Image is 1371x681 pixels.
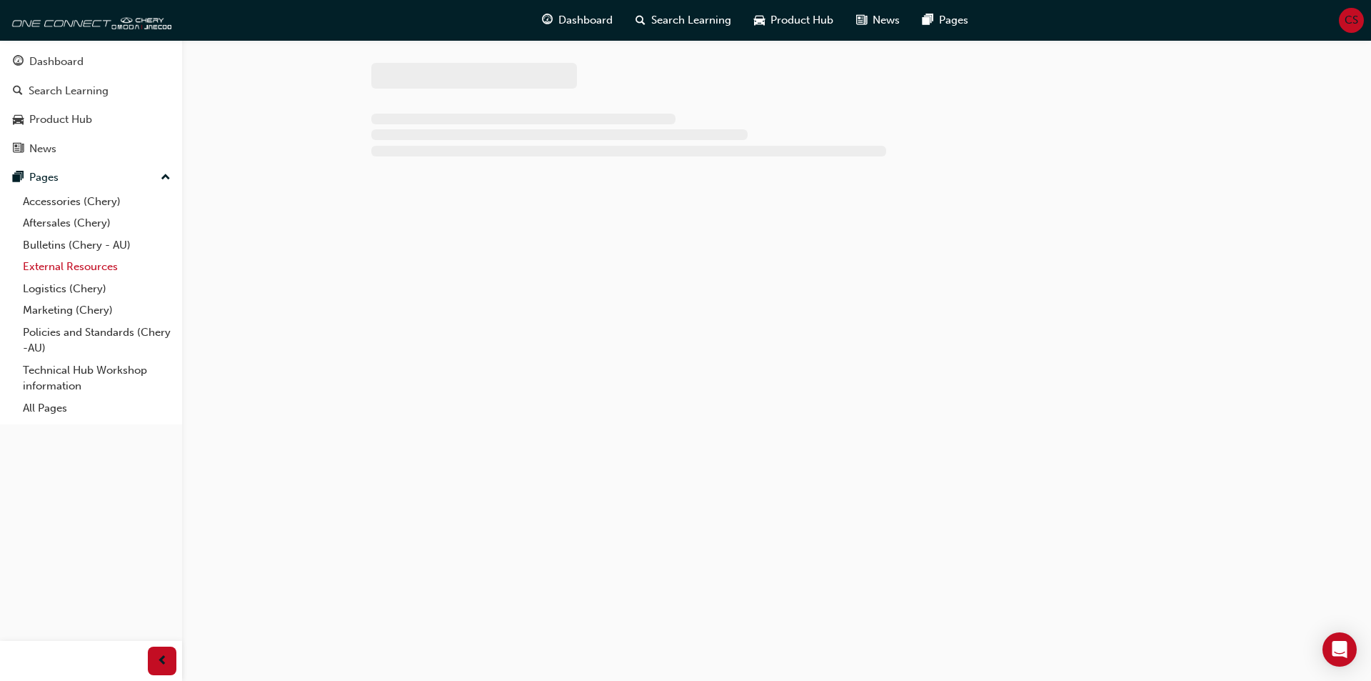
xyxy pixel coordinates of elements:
[13,114,24,126] span: car-icon
[939,12,968,29] span: Pages
[651,12,731,29] span: Search Learning
[17,397,176,419] a: All Pages
[923,11,933,29] span: pages-icon
[1345,12,1358,29] span: CS
[17,322,176,359] a: Policies and Standards (Chery -AU)
[6,106,176,133] a: Product Hub
[845,6,911,35] a: news-iconNews
[6,49,176,75] a: Dashboard
[17,278,176,300] a: Logistics (Chery)
[29,111,92,128] div: Product Hub
[29,169,59,186] div: Pages
[770,12,833,29] span: Product Hub
[17,299,176,322] a: Marketing (Chery)
[911,6,980,35] a: pages-iconPages
[157,652,168,670] span: prev-icon
[754,11,765,29] span: car-icon
[856,11,867,29] span: news-icon
[13,56,24,69] span: guage-icon
[624,6,743,35] a: search-iconSearch Learning
[6,164,176,191] button: Pages
[1322,632,1357,667] div: Open Intercom Messenger
[13,143,24,156] span: news-icon
[6,46,176,164] button: DashboardSearch LearningProduct HubNews
[873,12,900,29] span: News
[6,136,176,162] a: News
[6,78,176,104] a: Search Learning
[542,11,553,29] span: guage-icon
[1339,8,1364,33] button: CS
[636,11,646,29] span: search-icon
[13,172,24,184] span: pages-icon
[29,141,56,157] div: News
[13,85,23,98] span: search-icon
[29,54,84,70] div: Dashboard
[29,83,109,99] div: Search Learning
[161,169,171,187] span: up-icon
[558,12,613,29] span: Dashboard
[17,234,176,257] a: Bulletins (Chery - AU)
[7,6,171,34] img: oneconnect
[743,6,845,35] a: car-iconProduct Hub
[17,212,176,234] a: Aftersales (Chery)
[17,256,176,278] a: External Resources
[17,191,176,213] a: Accessories (Chery)
[17,359,176,397] a: Technical Hub Workshop information
[531,6,624,35] a: guage-iconDashboard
